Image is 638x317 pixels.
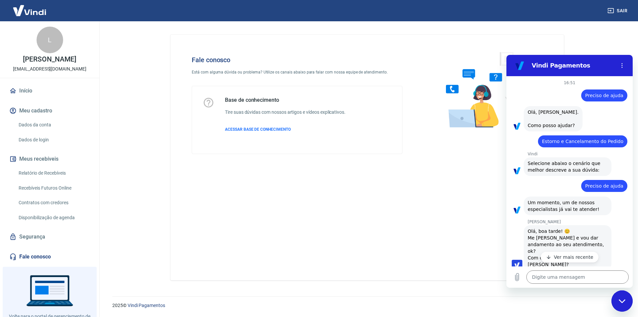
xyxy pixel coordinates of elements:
[225,127,291,132] span: ACESSAR BASE DE CONHECIMENTO
[192,56,402,64] h4: Fale conosco
[8,0,51,21] img: Vindi
[37,27,63,53] div: L
[128,303,165,308] a: Vindi Pagamentos
[16,181,91,195] a: Recebíveis Futuros Online
[112,302,622,309] p: 2025 ©
[16,118,91,132] a: Dados da conta
[16,211,91,225] a: Disponibilização de agenda
[506,55,633,288] iframe: Janela de mensagens
[433,45,534,134] img: Fale conosco
[16,196,91,210] a: Contratos com credores
[16,166,91,180] a: Relatório de Recebíveis
[8,249,91,264] a: Fale conosco
[225,126,346,132] a: ACESSAR BASE DE CONHECIMENTO
[13,66,86,73] p: [EMAIL_ADDRESS][DOMAIN_NAME]
[23,56,76,63] p: [PERSON_NAME]
[16,133,91,147] a: Dados de login
[8,152,91,166] button: Meus recebíveis
[192,69,402,75] p: Está com alguma dúvida ou problema? Utilize os canais abaixo para falar com nossa equipe de atend...
[225,109,346,116] h6: Tire suas dúvidas com nossos artigos e vídeos explicativos.
[606,5,630,17] button: Sair
[611,290,633,312] iframe: Botão para iniciar a janela de mensagens, 1 mensagem não lida
[8,83,91,98] a: Início
[8,230,91,244] a: Segurança
[225,97,346,103] h5: Base de conhecimento
[8,103,91,118] button: Meu cadastro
